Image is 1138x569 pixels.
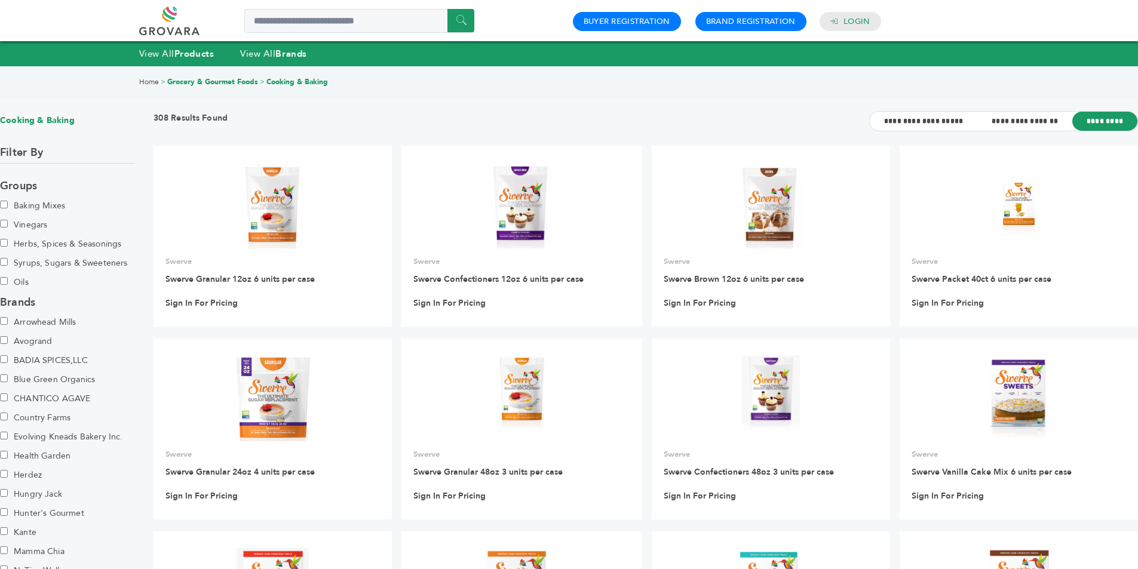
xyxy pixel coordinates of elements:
[234,355,311,441] img: Swerve Granular 24oz 4 units per case
[413,466,563,478] a: Swerve Granular 48oz 3 units per case
[240,48,307,60] a: View AllBrands
[244,9,474,33] input: Search a product or brand...
[735,162,806,248] img: Swerve Brown 12oz 6 units per case
[260,77,265,87] span: >
[413,256,630,267] p: Swerve
[413,273,584,285] a: Swerve Confectioners 12oz 6 units per case
[843,16,870,27] a: Login
[912,273,1051,285] a: Swerve Packet 40ct 6 units per case
[742,355,799,441] img: Swerve Confectioners 48oz 3 units per case
[706,16,796,27] a: Brand Registration
[165,273,315,285] a: Swerve Granular 12oz 6 units per case
[664,491,736,502] a: Sign In For Pricing
[487,162,556,248] img: Swerve Confectioners 12oz 6 units per case
[912,449,1126,460] p: Swerve
[413,298,486,309] a: Sign In For Pricing
[664,466,834,478] a: Swerve Confectioners 48oz 3 units per case
[167,77,258,87] a: Grocery & Gourmet Foods
[165,491,238,502] a: Sign In For Pricing
[165,256,380,267] p: Swerve
[493,355,550,441] img: Swerve Granular 48oz 3 units per case
[165,449,380,460] p: Swerve
[912,491,984,502] a: Sign In For Pricing
[161,77,165,87] span: >
[165,466,315,478] a: Swerve Granular 24oz 4 units per case
[240,162,306,248] img: Swerve Granular 12oz 6 units per case
[139,48,214,60] a: View AllProducts
[165,298,238,309] a: Sign In For Pricing
[984,355,1053,441] img: Swerve Vanilla Cake Mix 6 units per case
[912,256,1126,267] p: Swerve
[266,77,328,87] a: Cooking & Baking
[413,491,486,502] a: Sign In For Pricing
[584,16,670,27] a: Buyer Registration
[664,273,804,285] a: Swerve Brown 12oz 6 units per case
[139,77,159,87] a: Home
[664,449,878,460] p: Swerve
[912,298,984,309] a: Sign In For Pricing
[275,48,306,60] strong: Brands
[912,466,1072,478] a: Swerve Vanilla Cake Mix 6 units per case
[664,298,736,309] a: Sign In For Pricing
[413,449,630,460] p: Swerve
[664,256,878,267] p: Swerve
[154,112,228,131] h3: 308 Results Found
[174,48,214,60] strong: Products
[990,162,1047,248] img: Swerve Packet 40ct 6 units per case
